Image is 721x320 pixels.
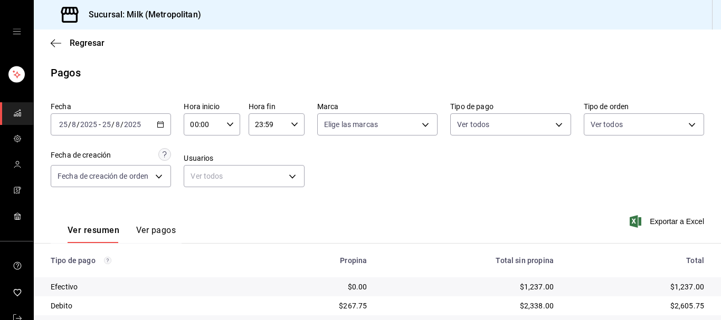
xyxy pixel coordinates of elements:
span: Regresar [70,38,105,48]
span: Elige las marcas [324,119,378,130]
div: Total [571,256,704,265]
div: navigation tabs [68,225,176,243]
input: -- [102,120,111,129]
label: Fecha [51,103,171,110]
div: $0.00 [257,282,367,292]
h3: Sucursal: Milk (Metropolitan) [80,8,201,21]
button: Ver resumen [68,225,119,243]
input: ---- [124,120,141,129]
div: Pagos [51,65,81,81]
div: Ver todos [184,165,304,187]
label: Hora inicio [184,103,240,110]
span: Ver todos [591,119,623,130]
span: / [77,120,80,129]
svg: Los pagos realizados con Pay y otras terminales son montos brutos. [104,257,111,264]
span: Ver todos [457,119,489,130]
label: Usuarios [184,154,304,162]
span: / [111,120,115,129]
div: $2,605.75 [571,300,704,311]
div: Propina [257,256,367,265]
button: Regresar [51,38,105,48]
input: -- [115,120,120,129]
button: Ver pagos [136,225,176,243]
button: Exportar a Excel [632,215,704,228]
input: -- [71,120,77,129]
button: open drawer [13,27,21,36]
div: Tipo de pago [51,256,240,265]
span: - [99,120,101,129]
label: Hora fin [249,103,305,110]
div: Total sin propina [384,256,554,265]
span: / [68,120,71,129]
label: Marca [317,103,438,110]
div: $1,237.00 [571,282,704,292]
div: $1,237.00 [384,282,554,292]
div: Debito [51,300,240,311]
div: $267.75 [257,300,367,311]
label: Tipo de pago [450,103,571,110]
input: -- [59,120,68,129]
input: ---- [80,120,98,129]
div: $2,338.00 [384,300,554,311]
span: Fecha de creación de orden [58,171,148,181]
span: / [120,120,124,129]
label: Tipo de orden [584,103,704,110]
div: Efectivo [51,282,240,292]
div: Fecha de creación [51,150,111,161]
